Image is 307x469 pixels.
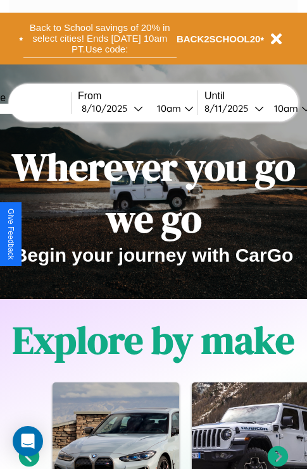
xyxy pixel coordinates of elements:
[268,102,301,114] div: 10am
[82,102,134,114] div: 8 / 10 / 2025
[6,209,15,260] div: Give Feedback
[78,90,197,102] label: From
[204,102,254,114] div: 8 / 11 / 2025
[13,314,294,366] h1: Explore by make
[151,102,184,114] div: 10am
[147,102,197,115] button: 10am
[78,102,147,115] button: 8/10/2025
[23,19,177,58] button: Back to School savings of 20% in select cities! Ends [DATE] 10am PT.Use code:
[13,426,43,456] div: Open Intercom Messenger
[177,33,261,44] b: BACK2SCHOOL20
